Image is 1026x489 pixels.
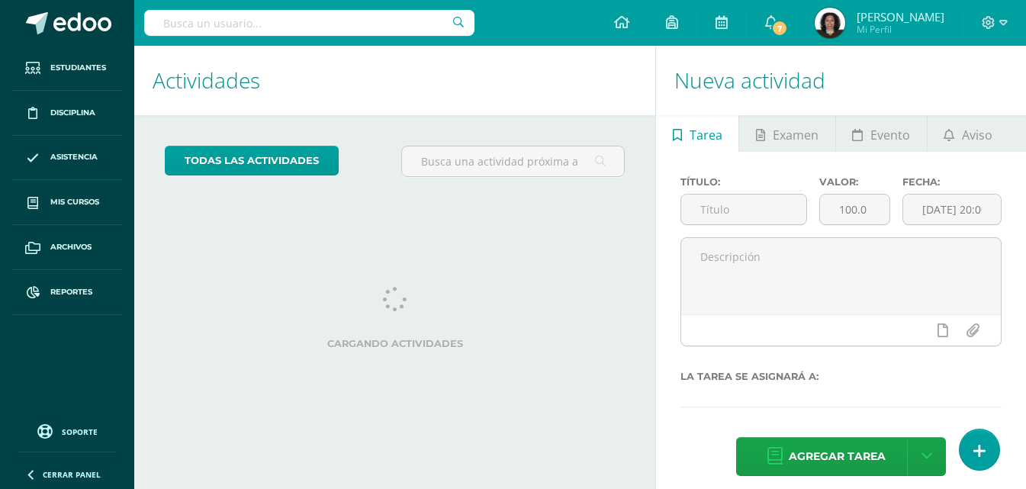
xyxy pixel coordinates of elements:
span: Aviso [962,117,992,153]
input: Título [681,195,806,224]
label: Cargando actividades [165,338,625,349]
label: Fecha: [902,176,1002,188]
span: Agregar tarea [789,438,886,475]
a: Archivos [12,225,122,270]
a: Examen [739,115,835,152]
h1: Nueva actividad [674,46,1008,115]
span: Archivos [50,241,92,253]
span: Evento [870,117,910,153]
a: Reportes [12,270,122,315]
a: Evento [836,115,927,152]
span: Soporte [62,426,98,437]
a: Mis cursos [12,180,122,225]
label: Título: [680,176,807,188]
input: Busca una actividad próxima aquí... [402,146,625,176]
span: Tarea [690,117,722,153]
span: Mi Perfil [857,23,944,36]
span: [PERSON_NAME] [857,9,944,24]
h1: Actividades [153,46,637,115]
span: Cerrar panel [43,469,101,480]
a: Tarea [656,115,738,152]
a: Asistencia [12,136,122,181]
a: Disciplina [12,91,122,136]
input: Fecha de entrega [903,195,1001,224]
a: Aviso [928,115,1009,152]
span: Disciplina [50,107,95,119]
a: Soporte [18,420,116,441]
span: Examen [773,117,819,153]
span: 7 [771,20,788,37]
a: todas las Actividades [165,146,339,175]
label: La tarea se asignará a: [680,371,1002,382]
span: Reportes [50,286,92,298]
img: 1c8923e76ea64e00436fe67413b3b1a1.png [815,8,845,38]
span: Asistencia [50,151,98,163]
input: Puntos máximos [820,195,889,224]
span: Mis cursos [50,196,99,208]
input: Busca un usuario... [144,10,474,36]
a: Estudiantes [12,46,122,91]
label: Valor: [819,176,890,188]
span: Estudiantes [50,62,106,74]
